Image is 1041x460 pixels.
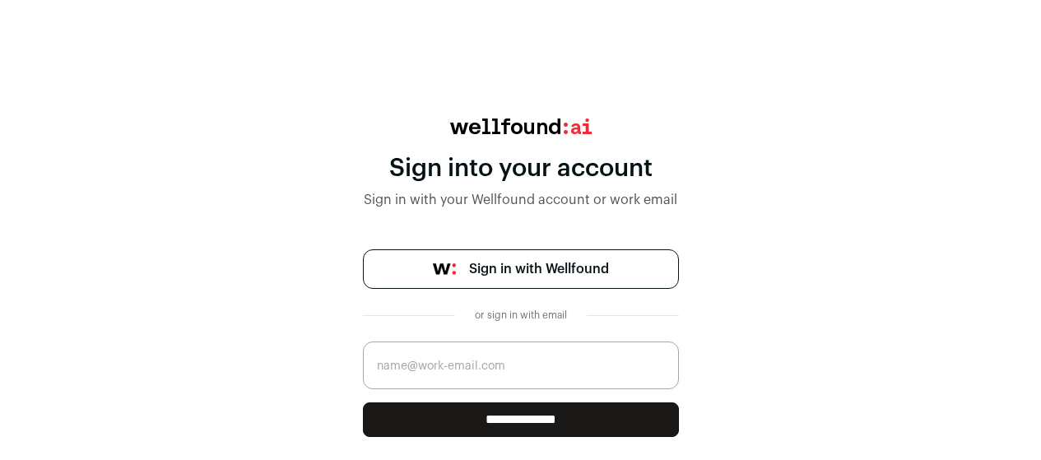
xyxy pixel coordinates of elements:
div: Sign into your account [363,154,679,184]
input: name@work-email.com [363,342,679,389]
div: or sign in with email [468,309,574,322]
img: wellfound-symbol-flush-black-fb3c872781a75f747ccb3a119075da62bfe97bd399995f84a933054e44a575c4.png [433,263,456,275]
div: Sign in with your Wellfound account or work email [363,190,679,210]
a: Sign in with Wellfound [363,249,679,289]
span: Sign in with Wellfound [469,259,609,279]
img: wellfound:ai [450,118,592,134]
